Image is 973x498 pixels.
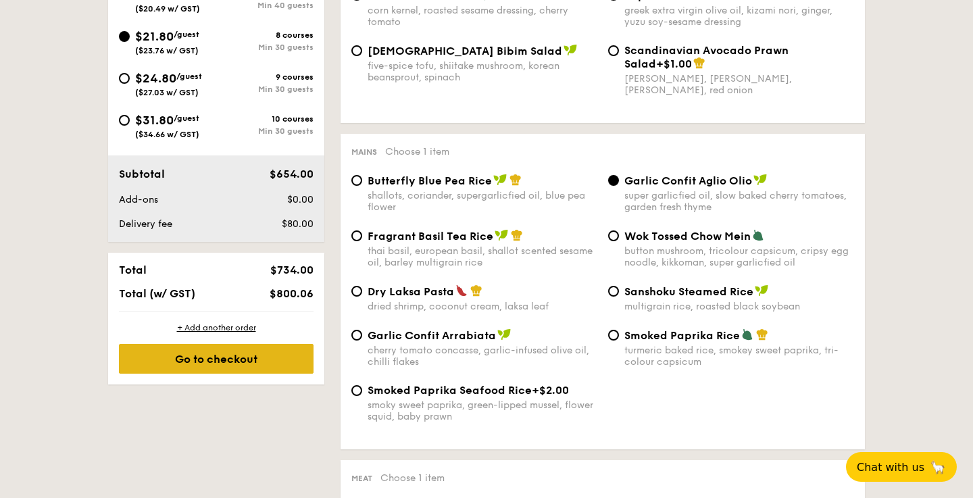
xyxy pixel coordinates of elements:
[624,73,854,96] div: [PERSON_NAME], [PERSON_NAME], [PERSON_NAME], red onion
[509,174,522,186] img: icon-chef-hat.a58ddaea.svg
[270,264,314,276] span: $734.00
[756,328,768,341] img: icon-chef-hat.a58ddaea.svg
[608,286,619,297] input: Sanshoku Steamed Ricemultigrain rice, roasted black soybean
[564,44,577,56] img: icon-vegan.f8ff3823.svg
[119,264,147,276] span: Total
[495,229,508,241] img: icon-vegan.f8ff3823.svg
[624,174,752,187] span: Garlic Confit Aglio Olio
[351,230,362,241] input: Fragrant Basil Tea Ricethai basil, european basil, shallot scented sesame oil, barley multigrain ...
[385,146,449,157] span: Choose 1 item
[174,30,199,39] span: /guest
[624,285,753,298] span: Sanshoku Steamed Rice
[135,130,199,139] span: ($34.66 w/ GST)
[857,461,924,474] span: Chat with us
[135,113,174,128] span: $31.80
[368,345,597,368] div: cherry tomato concasse, garlic-infused olive oil, chilli flakes
[119,115,130,126] input: $31.80/guest($34.66 w/ GST)10 coursesMin 30 guests
[216,114,314,124] div: 10 courses
[287,194,314,205] span: $0.00
[470,284,482,297] img: icon-chef-hat.a58ddaea.svg
[216,43,314,52] div: Min 30 guests
[755,284,768,297] img: icon-vegan.f8ff3823.svg
[930,459,946,475] span: 🦙
[497,328,511,341] img: icon-vegan.f8ff3823.svg
[624,345,854,368] div: turmeric baked rice, smokey sweet paprika, tri-colour capsicum
[119,218,172,230] span: Delivery fee
[135,46,199,55] span: ($23.76 w/ GST)
[380,472,445,484] span: Choose 1 item
[135,4,200,14] span: ($20.49 w/ GST)
[532,384,569,397] span: +$2.00
[846,452,957,482] button: Chat with us🦙
[368,230,493,243] span: Fragrant Basil Tea Rice
[624,44,789,70] span: Scandinavian Avocado Prawn Salad
[368,60,597,83] div: five-spice tofu, shiitake mushroom, korean beansprout, spinach
[624,5,854,28] div: greek extra virgin olive oil, kizami nori, ginger, yuzu soy-sesame dressing
[608,230,619,241] input: Wok Tossed Chow Meinbutton mushroom, tricolour capsicum, cripsy egg noodle, kikkoman, super garli...
[135,71,176,86] span: $24.80
[351,175,362,186] input: Butterfly Blue Pea Riceshallots, coriander, supergarlicfied oil, blue pea flower
[351,45,362,56] input: [DEMOGRAPHIC_DATA] Bibim Saladfive-spice tofu, shiitake mushroom, korean beansprout, spinach
[741,328,753,341] img: icon-vegetarian.fe4039eb.svg
[351,147,377,157] span: Mains
[216,84,314,94] div: Min 30 guests
[135,88,199,97] span: ($27.03 w/ GST)
[368,45,562,57] span: [DEMOGRAPHIC_DATA] Bibim Salad
[624,230,751,243] span: Wok Tossed Chow Mein
[368,190,597,213] div: shallots, coriander, supergarlicfied oil, blue pea flower
[119,31,130,42] input: $21.80/guest($23.76 w/ GST)8 coursesMin 30 guests
[119,322,314,333] div: + Add another order
[351,385,362,396] input: Smoked Paprika Seafood Rice+$2.00smoky sweet paprika, green-lipped mussel, flower squid, baby prawn
[368,399,597,422] div: smoky sweet paprika, green-lipped mussel, flower squid, baby prawn
[282,218,314,230] span: $80.00
[216,30,314,40] div: 8 courses
[270,168,314,180] span: $654.00
[608,175,619,186] input: Garlic Confit Aglio Oliosuper garlicfied oil, slow baked cherry tomatoes, garden fresh thyme
[608,330,619,341] input: Smoked Paprika Riceturmeric baked rice, smokey sweet paprika, tri-colour capsicum
[368,174,492,187] span: Butterfly Blue Pea Rice
[624,329,740,342] span: Smoked Paprika Rice
[368,5,597,28] div: corn kernel, roasted sesame dressing, cherry tomato
[135,29,174,44] span: $21.80
[216,72,314,82] div: 9 courses
[119,73,130,84] input: $24.80/guest($27.03 w/ GST)9 coursesMin 30 guests
[693,57,705,69] img: icon-chef-hat.a58ddaea.svg
[624,301,854,312] div: multigrain rice, roasted black soybean
[368,384,532,397] span: Smoked Paprika Seafood Rice
[752,229,764,241] img: icon-vegetarian.fe4039eb.svg
[368,245,597,268] div: thai basil, european basil, shallot scented sesame oil, barley multigrain rice
[368,301,597,312] div: dried shrimp, coconut cream, laksa leaf
[119,194,158,205] span: Add-ons
[656,57,692,70] span: +$1.00
[351,330,362,341] input: Garlic Confit Arrabiatacherry tomato concasse, garlic-infused olive oil, chilli flakes
[624,190,854,213] div: super garlicfied oil, slow baked cherry tomatoes, garden fresh thyme
[608,45,619,56] input: Scandinavian Avocado Prawn Salad+$1.00[PERSON_NAME], [PERSON_NAME], [PERSON_NAME], red onion
[351,474,372,483] span: Meat
[368,329,496,342] span: Garlic Confit Arrabiata
[119,168,165,180] span: Subtotal
[119,287,195,300] span: Total (w/ GST)
[174,114,199,123] span: /guest
[753,174,767,186] img: icon-vegan.f8ff3823.svg
[270,287,314,300] span: $800.06
[455,284,468,297] img: icon-spicy.37a8142b.svg
[624,245,854,268] div: button mushroom, tricolour capsicum, cripsy egg noodle, kikkoman, super garlicfied oil
[351,286,362,297] input: Dry Laksa Pastadried shrimp, coconut cream, laksa leaf
[216,126,314,136] div: Min 30 guests
[216,1,314,10] div: Min 40 guests
[119,344,314,374] div: Go to checkout
[511,229,523,241] img: icon-chef-hat.a58ddaea.svg
[493,174,507,186] img: icon-vegan.f8ff3823.svg
[176,72,202,81] span: /guest
[368,285,454,298] span: Dry Laksa Pasta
